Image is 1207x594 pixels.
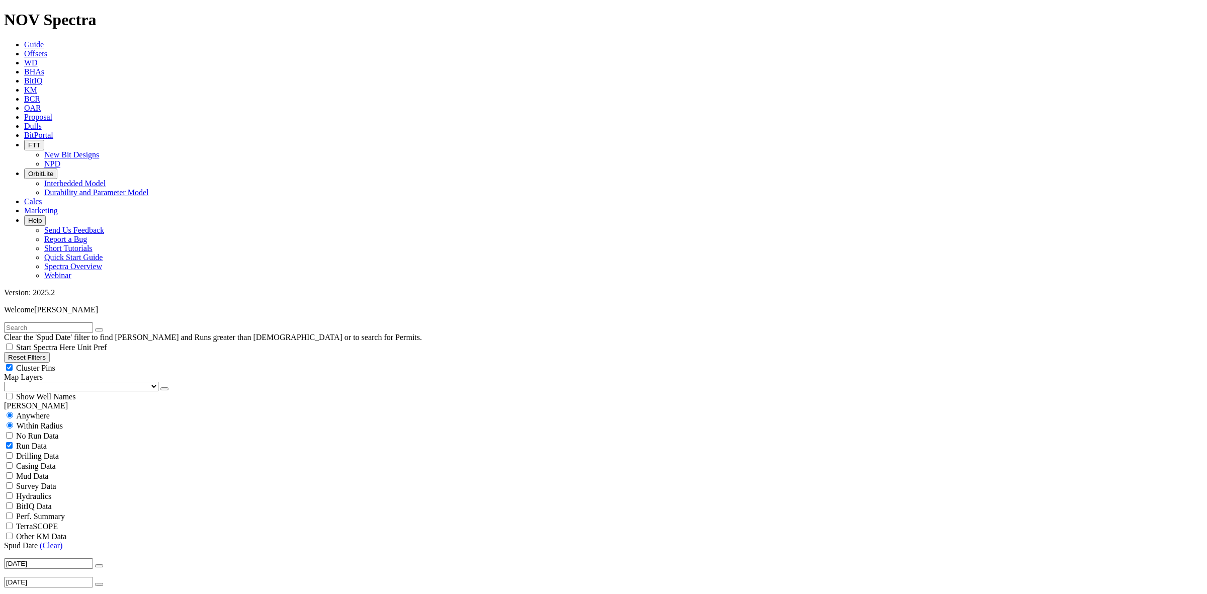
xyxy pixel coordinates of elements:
filter-controls-checkbox: TerraSCOPE Data [4,531,1203,541]
span: Perf. Summary [16,512,65,521]
a: BitIQ [24,76,42,85]
a: Offsets [24,49,47,58]
button: FTT [24,140,44,150]
span: No Run Data [16,432,58,440]
span: Drilling Data [16,452,59,460]
span: Cluster Pins [16,364,55,372]
a: BitPortal [24,131,53,139]
div: Version: 2025.2 [4,288,1203,297]
a: Guide [24,40,44,49]
filter-controls-checkbox: Hydraulics Analysis [4,491,1203,501]
span: Map Layers [4,373,43,381]
a: Proposal [24,113,52,121]
span: OrbitLite [28,170,53,178]
span: Start Spectra Here [16,343,75,352]
button: Reset Filters [4,352,50,363]
a: WD [24,58,38,67]
a: Short Tutorials [44,244,93,252]
span: Casing Data [16,462,56,470]
a: OAR [24,104,41,112]
span: [PERSON_NAME] [34,305,98,314]
filter-controls-checkbox: Performance Summary [4,511,1203,521]
a: Webinar [44,271,71,280]
span: Run Data [16,442,47,450]
div: [PERSON_NAME] [4,401,1203,410]
a: BCR [24,95,40,103]
span: TerraSCOPE [16,522,58,531]
span: Show Well Names [16,392,75,401]
button: Help [24,215,46,226]
a: BHAs [24,67,44,76]
p: Welcome [4,305,1203,314]
a: Report a Bug [44,235,87,243]
span: Clear the 'Spud Date' filter to find [PERSON_NAME] and Runs greater than [DEMOGRAPHIC_DATA] or to... [4,333,422,342]
a: New Bit Designs [44,150,99,159]
span: Anywhere [16,411,50,420]
a: Durability and Parameter Model [44,188,149,197]
span: BitIQ Data [16,502,52,511]
span: Spud Date [4,541,38,550]
filter-controls-checkbox: TerraSCOPE Data [4,521,1203,531]
a: Send Us Feedback [44,226,104,234]
a: Quick Start Guide [44,253,103,262]
a: Dulls [24,122,42,130]
a: (Clear) [40,541,62,550]
input: Start Spectra Here [6,344,13,350]
span: Other KM Data [16,532,66,541]
span: Survey Data [16,482,56,490]
span: Unit Pref [77,343,107,352]
input: Search [4,322,93,333]
input: After [4,558,93,569]
a: Marketing [24,206,58,215]
a: Calcs [24,197,42,206]
a: KM [24,86,37,94]
h1: NOV Spectra [4,11,1203,29]
button: OrbitLite [24,168,57,179]
a: NPD [44,159,60,168]
a: Spectra Overview [44,262,102,271]
span: Within Radius [17,421,63,430]
span: FTT [28,141,40,149]
a: Interbedded Model [44,179,106,188]
span: Hydraulics [16,492,51,500]
span: Mud Data [16,472,48,480]
input: Before [4,577,93,587]
span: Help [28,217,42,224]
